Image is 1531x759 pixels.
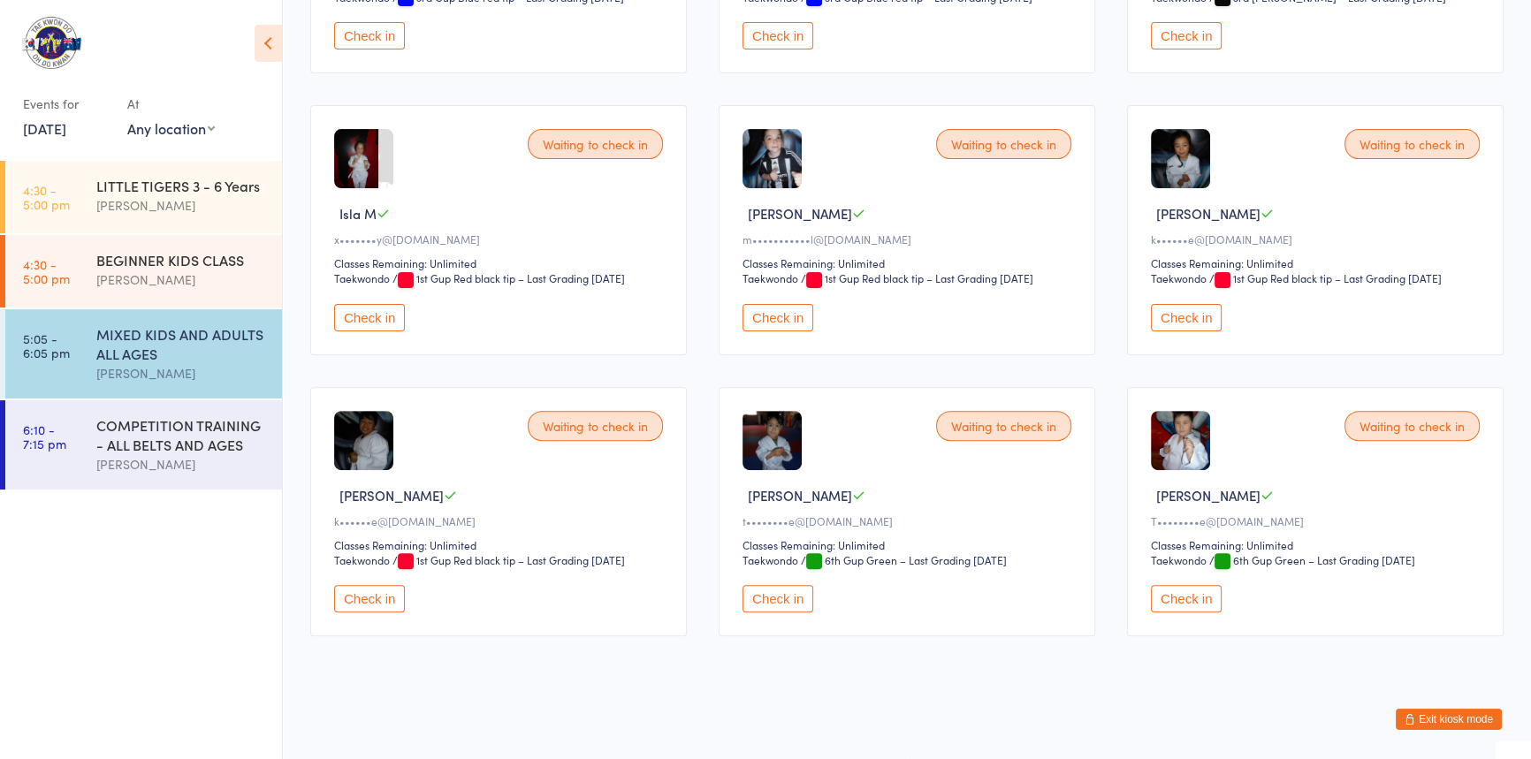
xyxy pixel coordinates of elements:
[1344,411,1480,441] div: Waiting to check in
[96,363,267,383] div: [PERSON_NAME]
[743,129,802,188] img: image1668681396.png
[1151,537,1485,552] div: Classes Remaining: Unlimited
[392,270,625,285] span: / 1st Gup Red black tip – Last Grading [DATE]
[334,513,668,528] div: k••••••e@[DOMAIN_NAME]
[96,176,267,195] div: LITTLE TIGERS 3 - 6 Years
[801,552,1007,567] span: / 6th Gup Green – Last Grading [DATE]
[334,22,405,49] button: Check in
[23,331,70,360] time: 5:05 - 6:05 pm
[96,415,267,454] div: COMPETITION TRAINING - ALL BELTS AND AGES
[339,204,377,223] span: Isla M
[936,411,1071,441] div: Waiting to check in
[23,422,66,451] time: 6:10 - 7:15 pm
[743,585,813,612] button: Check in
[743,22,813,49] button: Check in
[743,255,1077,270] div: Classes Remaining: Unlimited
[743,270,798,285] div: Taekwondo
[528,129,663,159] div: Waiting to check in
[1396,709,1502,730] button: Exit kiosk mode
[1151,411,1210,470] img: image1658309787.png
[23,257,70,285] time: 4:30 - 5:00 pm
[743,552,798,567] div: Taekwondo
[743,537,1077,552] div: Classes Remaining: Unlimited
[334,231,668,247] div: x•••••••y@[DOMAIN_NAME]
[5,235,282,307] a: 4:30 -5:00 pmBEGINNER KIDS CLASS[PERSON_NAME]
[1151,513,1485,528] div: T••••••••e@[DOMAIN_NAME]
[334,255,668,270] div: Classes Remaining: Unlimited
[392,552,625,567] span: / 1st Gup Red black tip – Last Grading [DATE]
[1209,552,1415,567] span: / 6th Gup Green – Last Grading [DATE]
[334,411,393,470] img: image1635327221.png
[936,129,1071,159] div: Waiting to check in
[743,231,1077,247] div: m•••••••••••l@[DOMAIN_NAME]
[23,183,70,211] time: 4:30 - 5:00 pm
[743,513,1077,528] div: t••••••••e@[DOMAIN_NAME]
[743,304,813,331] button: Check in
[96,324,267,363] div: MIXED KIDS AND ADULTS ALL AGES
[127,118,215,138] div: Any location
[96,269,267,290] div: [PERSON_NAME]
[1151,22,1222,49] button: Check in
[96,195,267,216] div: [PERSON_NAME]
[748,204,852,223] span: [PERSON_NAME]
[334,270,390,285] div: Taekwondo
[96,250,267,269] div: BEGINNER KIDS CLASS
[334,585,405,612] button: Check in
[334,552,390,567] div: Taekwondo
[334,304,405,331] button: Check in
[127,89,215,118] div: At
[1151,255,1485,270] div: Classes Remaining: Unlimited
[334,537,668,552] div: Classes Remaining: Unlimited
[1151,270,1207,285] div: Taekwondo
[748,486,852,505] span: [PERSON_NAME]
[334,129,378,188] img: image1579686073.png
[5,400,282,490] a: 6:10 -7:15 pmCOMPETITION TRAINING - ALL BELTS AND AGES[PERSON_NAME]
[96,454,267,474] div: [PERSON_NAME]
[801,270,1033,285] span: / 1st Gup Red black tip – Last Grading [DATE]
[339,486,444,505] span: [PERSON_NAME]
[1156,204,1261,223] span: [PERSON_NAME]
[5,161,282,233] a: 4:30 -5:00 pmLITTLE TIGERS 3 - 6 Years[PERSON_NAME]
[1151,552,1207,567] div: Taekwondo
[1151,231,1485,247] div: k••••••e@[DOMAIN_NAME]
[743,411,802,470] img: image1665044171.png
[1151,585,1222,612] button: Check in
[1156,486,1261,505] span: [PERSON_NAME]
[1151,304,1222,331] button: Check in
[23,89,110,118] div: Events for
[18,13,84,72] img: Taekwondo Oh Do Kwan Port Kennedy
[528,411,663,441] div: Waiting to check in
[5,309,282,398] a: 5:05 -6:05 pmMIXED KIDS AND ADULTS ALL AGES[PERSON_NAME]
[1151,129,1210,188] img: image1635327252.png
[1209,270,1442,285] span: / 1st Gup Red black tip – Last Grading [DATE]
[23,118,66,138] a: [DATE]
[1344,129,1480,159] div: Waiting to check in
